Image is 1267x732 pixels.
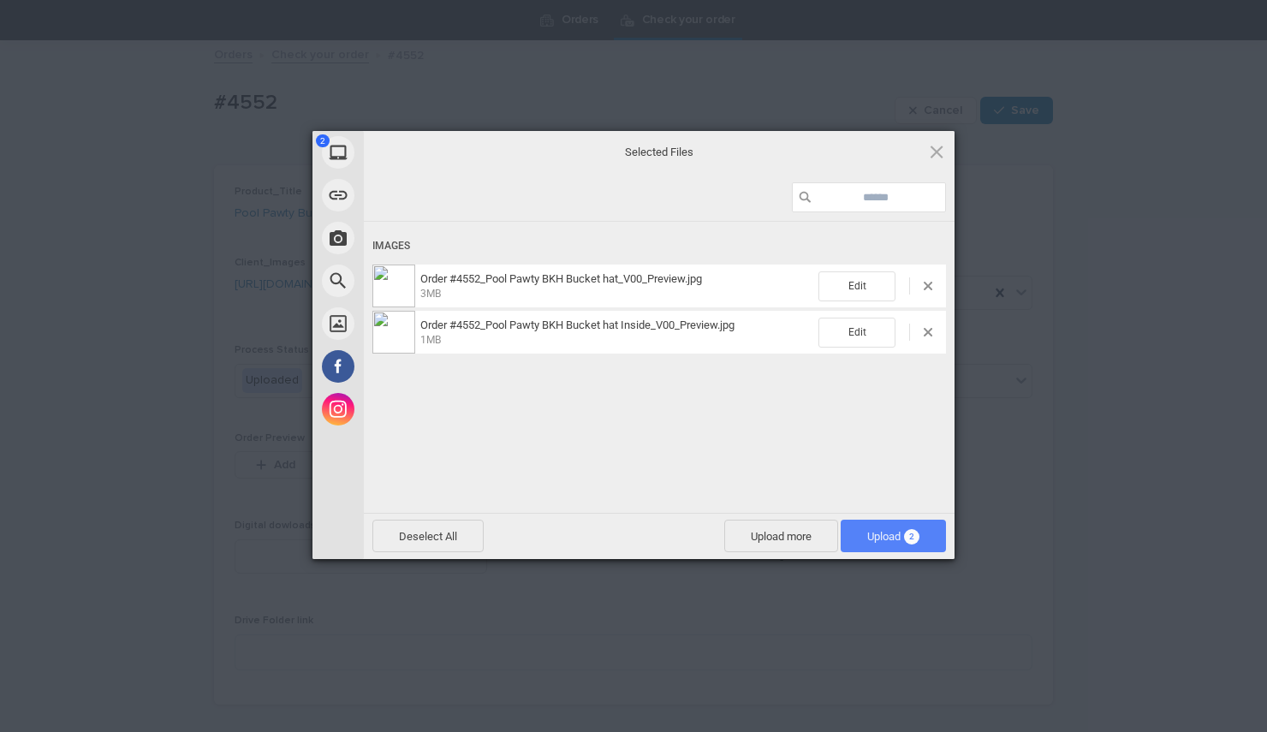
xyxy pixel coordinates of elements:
span: Order #4552_Pool Pawty BKH Bucket hat Inside_V00_Preview.jpg [420,318,735,331]
div: Unsplash [312,302,518,345]
img: e2d41519-86a2-45cc-ba1b-e978945426c3 [372,265,415,307]
span: Edit [818,271,895,301]
span: Click here or hit ESC to close picker [927,142,946,161]
div: Link (URL) [312,174,518,217]
span: Order #4552_Pool Pawty BKH Bucket hat Inside_V00_Preview.jpg [415,318,818,347]
div: Images [372,230,946,262]
span: 1MB [420,334,441,346]
span: Edit [818,318,895,348]
span: Selected Files [488,144,830,159]
span: 2 [904,529,919,545]
span: Order #4552_Pool Pawty BKH Bucket hat_V00_Preview.jpg [415,272,818,301]
span: Order #4552_Pool Pawty BKH Bucket hat_V00_Preview.jpg [420,272,702,285]
span: Upload more [724,520,838,552]
span: Upload [841,520,946,552]
img: a73cf1af-2ac6-4559-bd2e-fd5346d17ed2 [372,311,415,354]
span: 3MB [420,288,441,300]
div: Take Photo [312,217,518,259]
span: Deselect All [372,520,484,552]
span: Upload [867,530,919,543]
div: Instagram [312,388,518,431]
div: My Device [312,131,518,174]
div: Web Search [312,259,518,302]
div: Facebook [312,345,518,388]
span: 2 [316,134,330,147]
